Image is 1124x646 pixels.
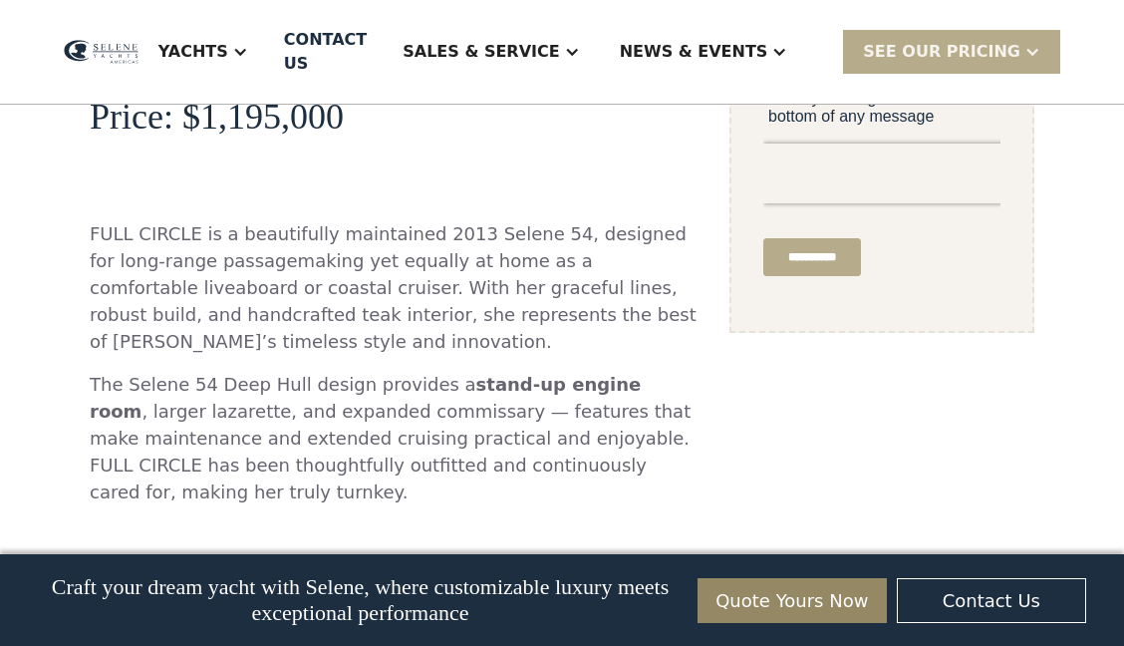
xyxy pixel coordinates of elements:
[5,442,225,477] strong: I want to subscribe to your Newsletter.
[284,28,367,76] div: Contact US
[620,40,768,64] div: News & EVENTS
[698,578,887,623] a: Quote Yours Now
[383,12,599,92] div: Sales & Service
[90,98,702,138] h4: Price: $1,195,000
[843,30,1060,73] div: SEE Our Pricing
[139,12,268,92] div: Yachts
[5,444,17,456] input: I want to subscribe to your Newsletter.Unsubscribe any time by clicking the link at the bottom of...
[863,40,1020,64] div: SEE Our Pricing
[158,40,228,64] div: Yachts
[5,442,225,512] span: Unsubscribe any time by clicking the link at the bottom of any message
[90,220,702,355] p: FULL CIRCLE is a beautifully maintained 2013 Selene 54, designed for long-range passagemaking yet...
[897,578,1086,623] a: Contact Us
[90,161,702,204] h3: ‍
[403,40,559,64] div: Sales & Service
[90,371,702,505] p: The Selene 54 Deep Hull design provides a , larger lazarette, and expanded commissary — features ...
[64,40,139,64] img: logo
[38,574,683,626] p: Craft your dream yacht with Selene, where customizable luxury meets exceptional performance
[90,521,702,548] p: ‍
[600,12,808,92] div: News & EVENTS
